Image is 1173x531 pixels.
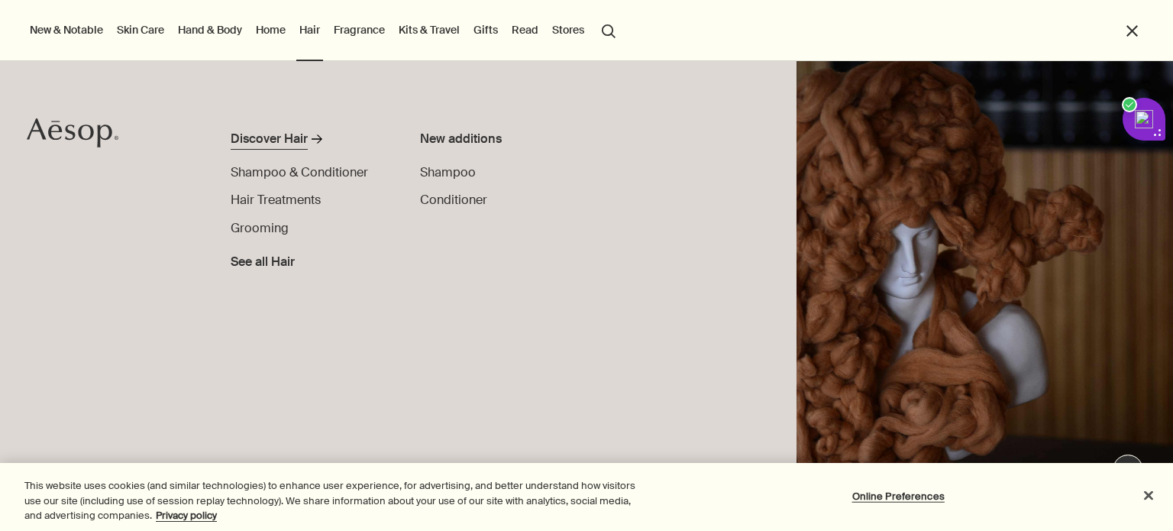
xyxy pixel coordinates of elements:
[420,130,608,148] div: New additions
[420,191,487,209] a: Conditioner
[231,191,321,209] a: Hair Treatments
[231,164,368,180] span: Shampoo & Conditioner
[509,20,541,40] a: Read
[231,130,385,154] a: Discover Hair
[231,247,295,271] a: See all Hair
[24,478,645,523] div: This website uses cookies (and similar technologies) to enhance user experience, for advertising,...
[331,20,388,40] a: Fragrance
[296,20,323,40] a: Hair
[797,61,1173,531] img: Mannequin bust wearing wig made of wool.
[396,20,463,40] a: Kits & Travel
[114,20,167,40] a: Skin Care
[420,164,476,182] a: Shampoo
[420,192,487,208] span: Conditioner
[231,164,368,182] a: Shampoo & Conditioner
[231,220,289,236] span: Grooming
[231,219,289,238] a: Grooming
[1132,478,1165,512] button: Close
[231,130,308,148] div: Discover Hair
[27,20,106,40] button: New & Notable
[1123,22,1141,40] button: Close the Menu
[253,20,289,40] a: Home
[1113,455,1143,485] button: Live Assistance
[175,20,245,40] a: Hand & Body
[420,164,476,180] span: Shampoo
[156,509,217,522] a: More information about your privacy, opens in a new tab
[231,192,321,208] span: Hair Treatments
[27,118,118,152] a: Aesop
[595,15,622,44] button: Open search
[27,118,118,148] svg: Aesop
[549,20,587,40] button: Stores
[470,20,501,40] a: Gifts
[231,253,295,271] span: See all Hair
[851,481,946,511] button: Online Preferences, Opens the preference center dialog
